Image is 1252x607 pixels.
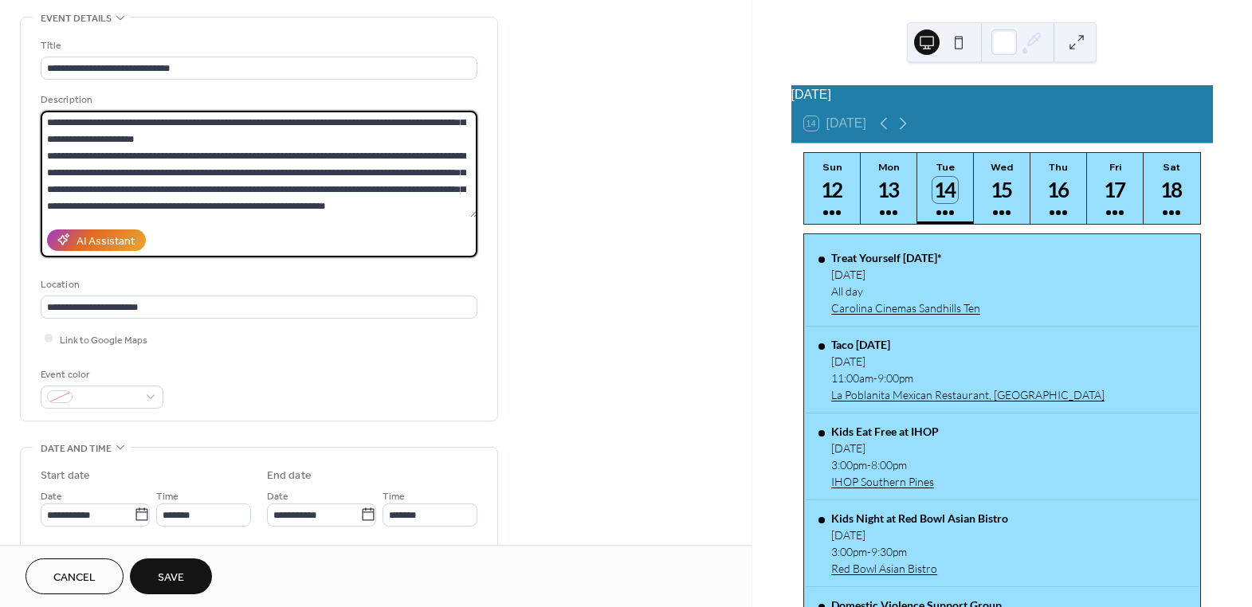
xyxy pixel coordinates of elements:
[831,251,980,264] div: Treat Yourself [DATE]*
[267,488,288,504] span: Date
[831,268,980,281] div: [DATE]
[804,153,861,224] button: Sun12
[1159,177,1185,203] div: 18
[871,545,907,558] span: 9:30pm
[873,371,877,385] span: -
[791,85,1213,104] div: [DATE]
[41,92,474,108] div: Description
[831,425,939,438] div: Kids Eat Free at IHOP
[158,570,184,586] span: Save
[917,153,974,224] button: Tue14
[1035,161,1082,173] div: Thu
[877,371,913,385] span: 9:00pm
[831,338,1105,351] div: Taco [DATE]
[1148,161,1195,173] div: Sat
[876,177,902,203] div: 13
[831,458,867,472] span: 3:00pm
[77,233,135,249] div: AI Assistant
[831,371,873,385] span: 11:00am
[831,388,1105,401] a: La Poblanita Mexican Restaurant, [GEOGRAPHIC_DATA]
[41,441,112,457] span: Date and time
[867,545,871,558] span: -
[831,441,939,455] div: [DATE]
[831,475,939,488] a: IHOP Southern Pines
[865,161,913,173] div: Mon
[867,458,871,472] span: -
[156,488,179,504] span: Time
[831,511,1008,525] div: Kids Night at Red Bowl Asian Bistro
[974,153,1030,224] button: Wed15
[932,177,959,203] div: 14
[861,153,917,224] button: Mon13
[41,37,474,54] div: Title
[53,570,96,586] span: Cancel
[809,161,856,173] div: Sun
[41,488,62,504] span: Date
[831,301,980,315] a: Carolina Cinemas Sandhills Ten
[60,331,147,348] span: Link to Google Maps
[383,488,405,504] span: Time
[1030,153,1087,224] button: Thu16
[922,161,969,173] div: Tue
[831,284,980,298] div: All day
[47,229,146,251] button: AI Assistant
[831,354,1105,368] div: [DATE]
[819,177,846,203] div: 12
[267,468,312,484] div: End date
[41,468,90,484] div: Start date
[26,558,124,594] button: Cancel
[979,161,1026,173] div: Wed
[130,558,212,594] button: Save
[871,458,907,472] span: 8:00pm
[1046,177,1072,203] div: 16
[989,177,1015,203] div: 15
[831,545,867,558] span: 3:00pm
[41,366,160,383] div: Event color
[41,10,112,27] span: Event details
[1092,161,1139,173] div: Fri
[1102,177,1128,203] div: 17
[831,528,1008,542] div: [DATE]
[1144,153,1200,224] button: Sat18
[831,562,1008,575] a: Red Bowl Asian Bistro
[1087,153,1144,224] button: Fri17
[41,276,474,293] div: Location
